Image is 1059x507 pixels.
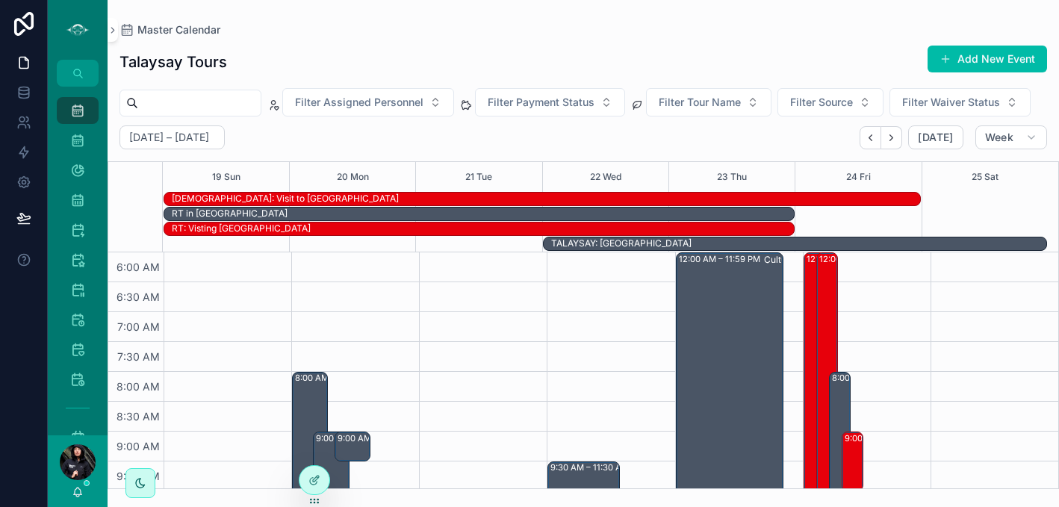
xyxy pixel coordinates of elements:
[66,18,90,42] img: App logo
[113,261,164,273] span: 6:00 AM
[316,432,395,444] div: 9:00 AM – 4:00 PM
[337,162,369,192] button: 20 Mon
[114,350,164,363] span: 7:30 AM
[113,410,164,423] span: 8:30 AM
[488,95,594,110] span: Filter Payment Status
[985,131,1013,144] span: Week
[172,208,288,220] div: RT in [GEOGRAPHIC_DATA]
[790,95,853,110] span: Filter Source
[807,253,892,265] div: 12:00 AM – 11:59 PM
[881,126,902,149] button: Next
[918,131,953,144] span: [DATE]
[113,380,164,393] span: 8:00 AM
[551,237,692,249] div: TALAYSAY: [GEOGRAPHIC_DATA]
[129,130,209,145] h2: [DATE] – [DATE]
[551,237,692,250] div: TALAYSAY: Japan
[646,88,771,116] button: Select Button
[172,207,288,220] div: RT in UK
[172,193,399,205] div: [DEMOGRAPHIC_DATA]: Visit to [GEOGRAPHIC_DATA]
[113,290,164,303] span: 6:30 AM
[842,432,863,491] div: 9:00 AM – 10:00 AM
[679,253,764,265] div: 12:00 AM – 11:59 PM
[335,432,370,461] div: 9:00 AM – 9:30 AM
[113,440,164,452] span: 9:00 AM
[172,223,311,234] div: RT: Visting [GEOGRAPHIC_DATA]
[550,461,633,473] div: 9:30 AM – 11:30 AM
[172,222,311,235] div: RT: Visting England
[659,95,741,110] span: Filter Tour Name
[832,372,911,384] div: 8:00 AM – 5:00 PM
[475,88,625,116] button: Select Button
[282,88,454,116] button: Select Button
[295,372,374,384] div: 8:00 AM – 5:00 PM
[860,126,881,149] button: Back
[119,52,227,72] h1: Talaysay Tours
[845,432,928,444] div: 9:00 AM – 10:00 AM
[777,88,883,116] button: Select Button
[889,88,1031,116] button: Select Button
[295,95,423,110] span: Filter Assigned Personnel
[819,253,904,265] div: 12:00 AM – 11:59 PM
[908,125,963,149] button: [DATE]
[172,192,399,205] div: SHAE: Visit to Japan
[48,87,108,435] div: scrollable content
[902,95,1000,110] span: Filter Waiver Status
[972,162,999,192] button: 25 Sat
[717,162,747,192] button: 23 Thu
[465,162,492,192] button: 21 Tue
[212,162,240,192] button: 19 Sun
[113,470,164,482] span: 9:30 AM
[338,432,417,444] div: 9:00 AM – 9:30 AM
[846,162,871,192] button: 24 Fri
[975,125,1047,149] button: Week
[928,46,1047,72] button: Add New Event
[137,22,220,37] span: Master Calendar
[119,22,220,37] a: Master Calendar
[590,162,621,192] button: 22 Wed
[764,254,868,266] div: Cultural Awareness Tentative booking
[114,320,164,333] span: 7:00 AM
